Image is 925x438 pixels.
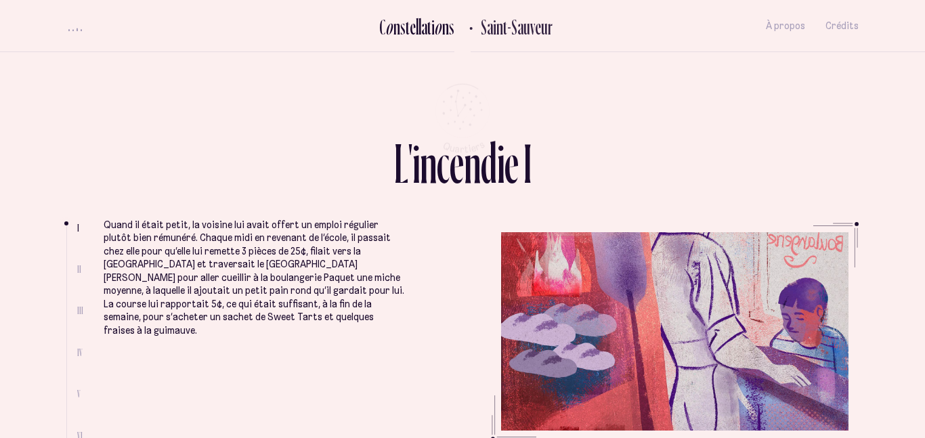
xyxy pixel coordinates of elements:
[77,222,79,234] span: I
[77,347,83,358] span: IV
[431,16,435,38] div: i
[379,16,385,38] div: C
[427,16,431,38] div: t
[523,135,532,192] div: I
[481,135,497,192] div: d
[385,16,393,38] div: o
[471,16,553,38] h2: Saint-Sauveur
[460,15,553,37] button: Retour au Quartier
[766,20,805,32] span: À propos
[437,135,450,192] div: c
[412,135,420,192] div: i
[449,16,454,38] div: s
[464,135,481,192] div: n
[393,16,400,38] div: n
[66,19,84,33] button: volume audio
[408,135,412,192] div: '
[410,16,416,38] div: e
[418,16,421,38] div: l
[416,16,418,38] div: l
[825,10,859,42] button: Crédits
[504,135,519,192] div: e
[450,135,464,192] div: e
[497,135,504,192] div: i
[77,263,81,275] span: II
[421,16,427,38] div: a
[420,135,437,192] div: n
[441,138,486,155] tspan: Quartiers
[423,83,502,153] button: Retour au menu principal
[406,16,410,38] div: t
[104,219,406,338] p: Quand il était petit, la voisine lui avait offert un emploi régulier plutôt bien rémunéré. Chaque...
[434,16,442,38] div: o
[766,10,805,42] button: À propos
[442,16,449,38] div: n
[394,135,408,192] div: L
[400,16,406,38] div: s
[825,20,859,32] span: Crédits
[77,305,83,316] span: III
[77,388,81,399] span: V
